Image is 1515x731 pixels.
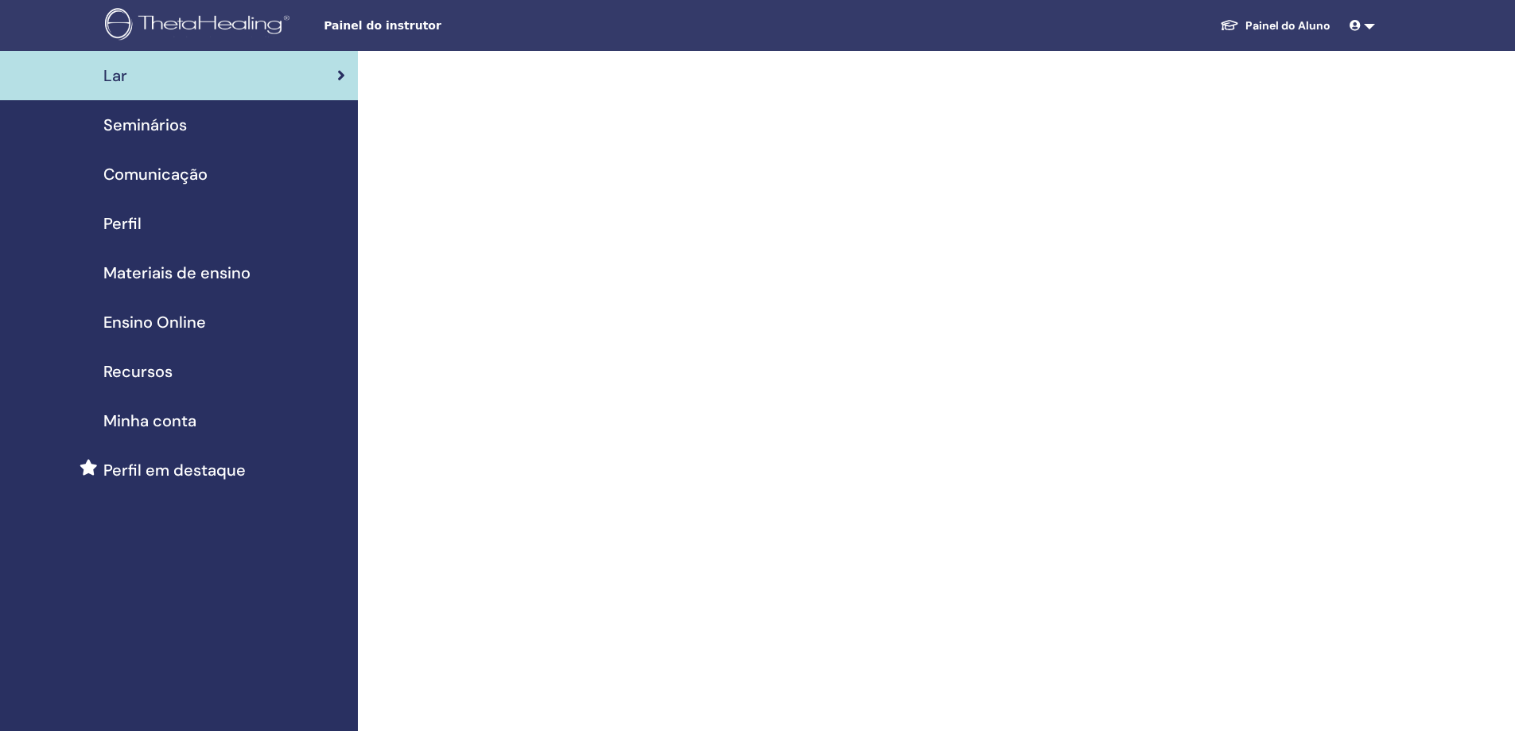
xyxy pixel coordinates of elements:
[103,64,127,87] span: Lar
[103,310,206,334] span: Ensino Online
[324,17,562,34] span: Painel do instrutor
[103,261,251,285] span: Materiais de ensino
[1207,11,1343,41] a: Painel do Aluno
[103,212,142,235] span: Perfil
[103,458,246,482] span: Perfil em destaque
[1220,18,1239,32] img: graduation-cap-white.svg
[103,113,187,137] span: Seminários
[103,360,173,383] span: Recursos
[103,162,208,186] span: Comunicação
[103,409,196,433] span: Minha conta
[105,8,295,44] img: logo.png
